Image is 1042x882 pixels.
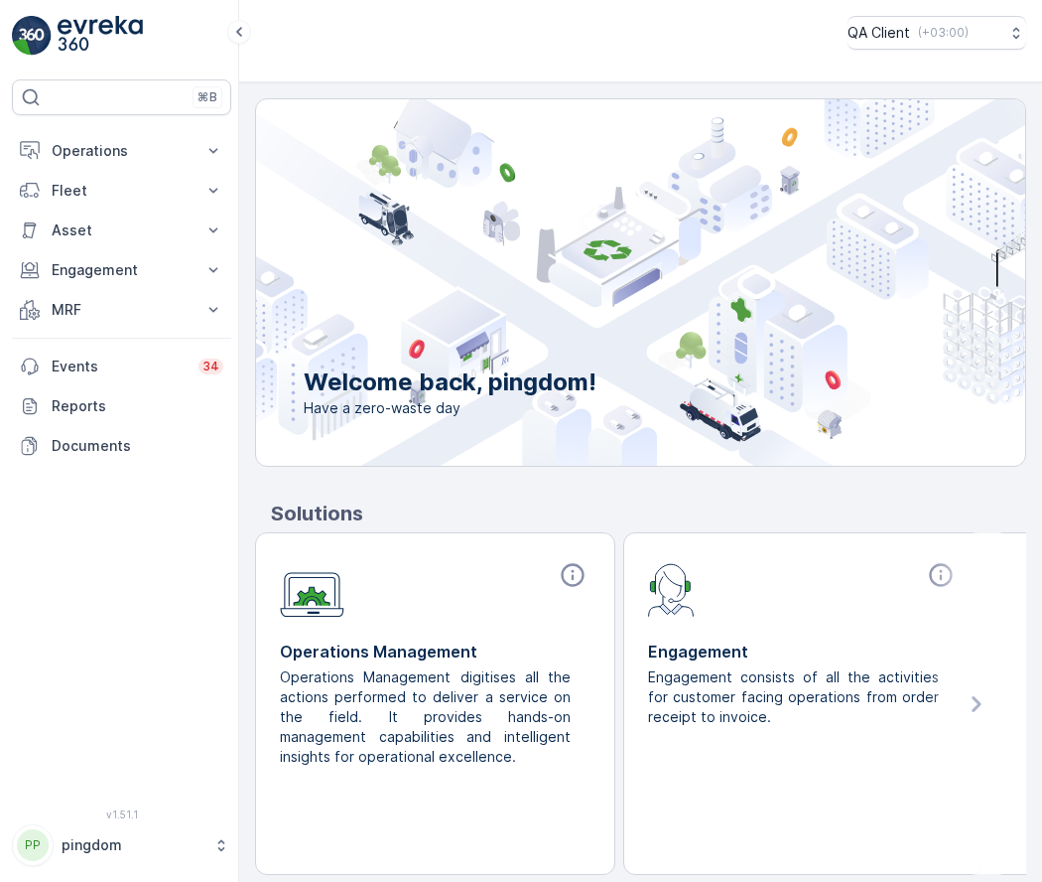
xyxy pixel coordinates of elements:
button: PPpingdom [12,824,231,866]
p: Engagement [648,640,959,663]
p: Events [52,357,187,376]
p: Operations [52,141,192,161]
a: Documents [12,426,231,466]
p: 34 [202,359,219,374]
img: module-icon [280,561,344,618]
p: Fleet [52,181,192,201]
img: logo_light-DOdMpM7g.png [58,16,143,56]
p: Solutions [271,499,1026,528]
button: Fleet [12,171,231,211]
img: city illustration [167,99,1025,466]
span: v 1.51.1 [12,808,231,820]
p: QA Client [847,23,910,43]
div: PP [17,829,49,861]
p: MRF [52,300,192,320]
img: module-icon [648,561,695,617]
p: Asset [52,220,192,240]
button: QA Client(+03:00) [847,16,1026,50]
p: Operations Management digitises all the actions performed to deliver a service on the field. It p... [280,667,575,767]
button: MRF [12,290,231,330]
p: Documents [52,436,223,456]
p: Reports [52,396,223,416]
a: Events34 [12,347,231,386]
p: ( +03:00 ) [918,25,969,41]
button: Asset [12,211,231,250]
a: Reports [12,386,231,426]
button: Engagement [12,250,231,290]
p: pingdom [62,835,203,855]
p: Engagement [52,260,192,280]
p: Welcome back, pingdom! [304,367,596,398]
p: Operations Management [280,640,590,663]
span: Have a zero-waste day [304,398,596,418]
p: Engagement consists of all the activities for customer facing operations from order receipt to in... [648,667,943,727]
button: Operations [12,131,231,171]
img: logo [12,16,52,56]
p: ⌘B [197,89,217,105]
